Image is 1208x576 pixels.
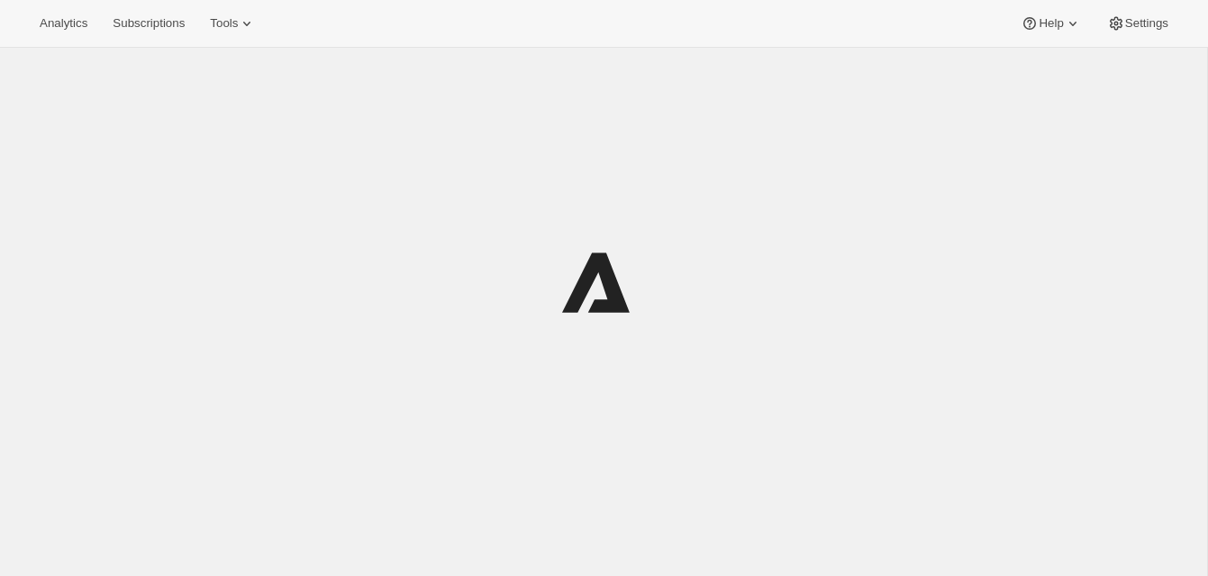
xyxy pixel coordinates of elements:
[210,16,238,31] span: Tools
[1010,11,1092,36] button: Help
[199,11,267,36] button: Tools
[1096,11,1179,36] button: Settings
[102,11,195,36] button: Subscriptions
[1125,16,1168,31] span: Settings
[1039,16,1063,31] span: Help
[113,16,185,31] span: Subscriptions
[40,16,87,31] span: Analytics
[29,11,98,36] button: Analytics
